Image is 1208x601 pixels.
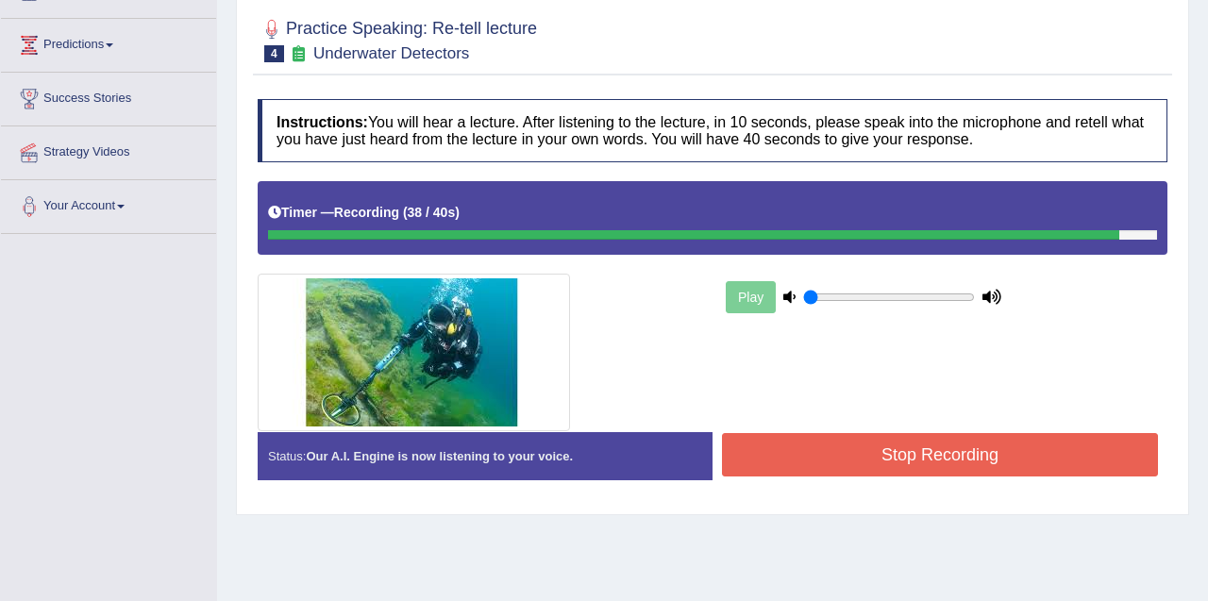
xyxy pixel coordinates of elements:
strong: Our A.I. Engine is now listening to your voice. [306,449,573,463]
a: Strategy Videos [1,126,216,174]
h5: Timer — [268,206,460,220]
h4: You will hear a lecture. After listening to the lecture, in 10 seconds, please speak into the mic... [258,99,1167,162]
a: Success Stories [1,73,216,120]
div: Status: [258,432,713,480]
span: 4 [264,45,284,62]
button: Stop Recording [722,433,1158,476]
a: Predictions [1,19,216,66]
small: Exam occurring question [289,45,309,63]
a: Your Account [1,180,216,227]
b: ) [455,205,460,220]
h2: Practice Speaking: Re-tell lecture [258,15,537,62]
b: Recording [334,205,399,220]
b: Instructions: [277,114,368,130]
b: 38 / 40s [408,205,456,220]
small: Underwater Detectors [313,44,469,62]
b: ( [403,205,408,220]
